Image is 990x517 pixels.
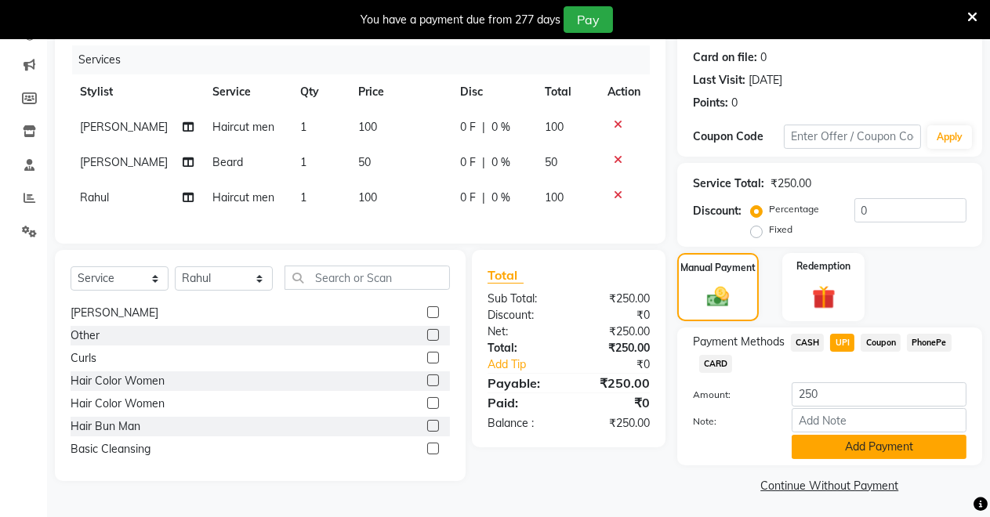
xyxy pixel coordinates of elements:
[749,72,782,89] div: [DATE]
[598,74,650,110] th: Action
[291,74,350,110] th: Qty
[80,120,168,134] span: [PERSON_NAME]
[482,119,485,136] span: |
[805,283,843,312] img: _gift.svg
[681,388,780,402] label: Amount:
[300,190,306,204] span: 1
[568,340,661,356] div: ₹250.00
[693,203,742,219] div: Discount:
[488,267,524,284] span: Total
[568,307,661,324] div: ₹0
[681,414,780,428] label: Note:
[693,175,764,192] div: Service Total:
[476,374,568,392] div: Payable:
[927,125,972,149] button: Apply
[482,190,485,206] span: |
[545,190,564,204] span: 100
[361,12,560,28] div: You have a payment due from 277 days
[792,382,966,407] input: Amount
[568,393,661,412] div: ₹0
[700,284,736,309] img: _cash.svg
[71,305,158,321] div: [PERSON_NAME]
[72,45,662,74] div: Services
[491,190,510,206] span: 0 %
[212,155,243,169] span: Beard
[769,202,819,216] label: Percentage
[476,415,568,432] div: Balance :
[731,95,738,111] div: 0
[830,334,854,352] span: UPI
[491,154,510,171] span: 0 %
[358,155,371,169] span: 50
[476,393,568,412] div: Paid:
[203,74,291,110] th: Service
[791,334,825,352] span: CASH
[792,435,966,459] button: Add Payment
[693,128,784,145] div: Coupon Code
[71,373,165,389] div: Hair Color Women
[476,340,568,356] div: Total:
[693,49,757,66] div: Card on file:
[349,74,451,110] th: Price
[285,266,450,290] input: Search or Scan
[693,334,785,350] span: Payment Methods
[907,334,952,352] span: PhonePe
[584,356,662,373] div: ₹0
[680,478,979,494] a: Continue Without Payment
[212,190,274,204] span: Haircut men
[771,175,811,192] div: ₹250.00
[796,259,850,273] label: Redemption
[545,120,564,134] span: 100
[699,355,733,373] span: CARD
[693,72,745,89] div: Last Visit:
[476,324,568,340] div: Net:
[71,396,165,412] div: Hair Color Women
[568,374,661,392] div: ₹250.00
[71,327,100,344] div: Other
[476,307,568,324] div: Discount:
[476,356,584,373] a: Add Tip
[861,334,901,352] span: Coupon
[300,155,306,169] span: 1
[80,155,168,169] span: [PERSON_NAME]
[460,154,476,171] span: 0 F
[491,119,510,136] span: 0 %
[358,190,377,204] span: 100
[568,324,661,340] div: ₹250.00
[568,291,661,307] div: ₹250.00
[564,6,613,33] button: Pay
[460,119,476,136] span: 0 F
[80,190,109,204] span: Rahul
[358,120,377,134] span: 100
[545,155,557,169] span: 50
[71,74,203,110] th: Stylist
[212,120,274,134] span: Haircut men
[71,350,96,367] div: Curls
[71,441,150,457] div: Basic Cleansing
[460,190,476,206] span: 0 F
[680,261,756,275] label: Manual Payment
[769,222,792,237] label: Fixed
[784,125,921,149] input: Enter Offer / Coupon Code
[482,154,485,171] span: |
[451,74,535,110] th: Disc
[760,49,767,66] div: 0
[792,408,966,432] input: Add Note
[476,291,568,307] div: Sub Total:
[71,418,140,435] div: Hair Bun Man
[568,415,661,432] div: ₹250.00
[535,74,597,110] th: Total
[300,120,306,134] span: 1
[693,95,728,111] div: Points:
